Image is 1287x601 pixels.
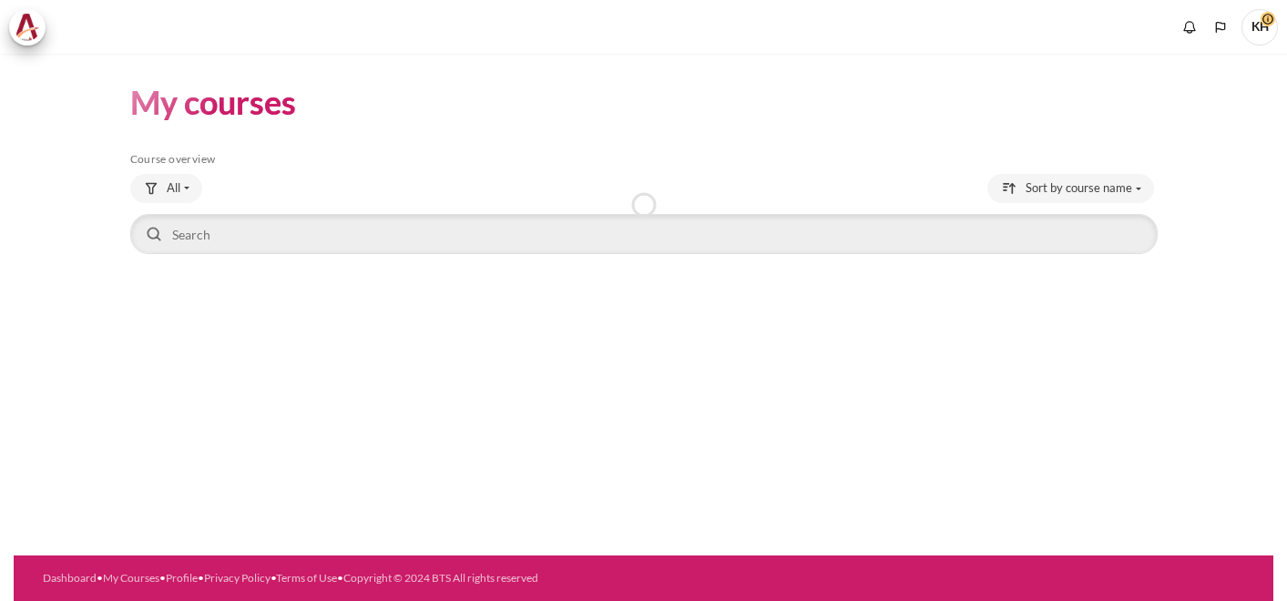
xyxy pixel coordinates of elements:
[130,152,1158,167] h5: Course overview
[1176,14,1203,41] div: Show notification window with no new notifications
[343,571,538,585] a: Copyright © 2024 BTS All rights reserved
[43,570,707,586] div: • • • • •
[1207,14,1234,41] button: Languages
[43,571,97,585] a: Dashboard
[15,14,40,41] img: Architeck
[130,174,1158,258] div: Course overview controls
[1241,9,1278,46] a: User menu
[103,571,159,585] a: My Courses
[130,174,202,203] button: Grouping drop-down menu
[130,81,296,124] h1: My courses
[1026,179,1132,198] span: Sort by course name
[987,174,1154,203] button: Sorting drop-down menu
[1241,9,1278,46] span: KH
[167,179,180,198] span: All
[166,571,198,585] a: Profile
[9,9,55,46] a: Architeck Architeck
[204,571,271,585] a: Privacy Policy
[14,54,1273,285] section: Content
[130,214,1158,254] input: Search
[276,571,337,585] a: Terms of Use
